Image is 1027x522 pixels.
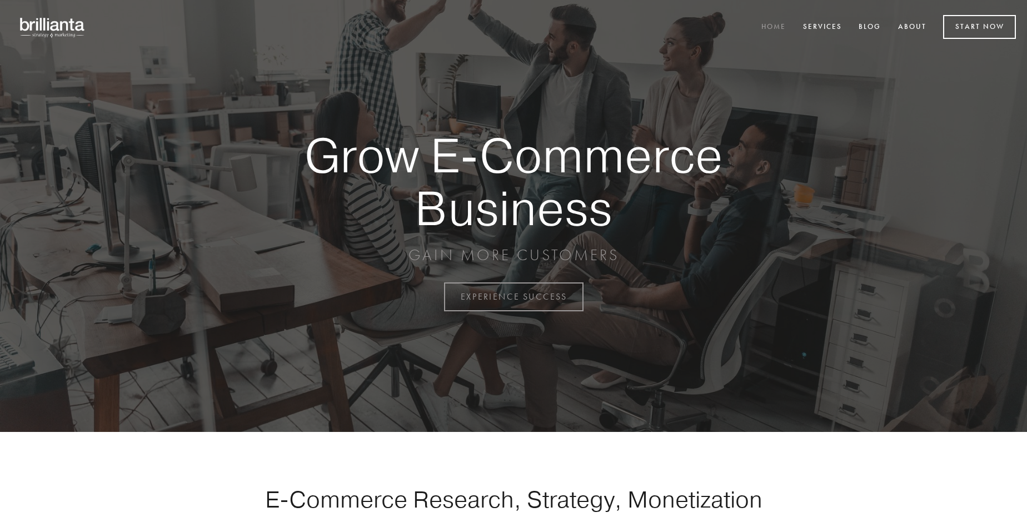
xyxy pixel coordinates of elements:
a: EXPERIENCE SUCCESS [444,282,584,311]
a: Start Now [943,15,1016,39]
strong: Grow E-Commerce Business [266,129,761,234]
a: Home [754,18,793,37]
a: Services [796,18,849,37]
img: brillianta - research, strategy, marketing [11,11,94,43]
a: About [891,18,934,37]
a: Blog [851,18,888,37]
h1: E-Commerce Research, Strategy, Monetization [230,485,797,513]
p: GAIN MORE CUSTOMERS [266,245,761,265]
